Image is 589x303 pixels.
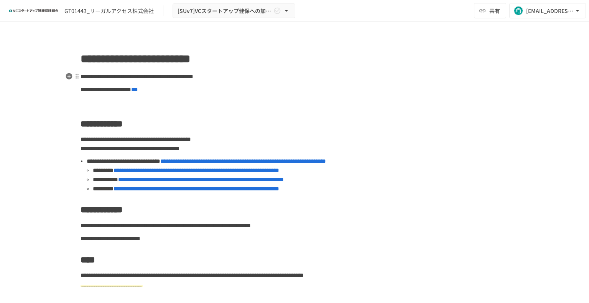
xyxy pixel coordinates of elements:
[474,3,506,18] button: 共有
[9,5,58,17] img: ZDfHsVrhrXUoWEWGWYf8C4Fv4dEjYTEDCNvmL73B7ox
[526,6,574,16] div: [EMAIL_ADDRESS][DOMAIN_NAME]
[178,6,272,16] span: [SUv7]VCスタートアップ健保への加入申請手続き
[489,7,500,15] span: 共有
[509,3,586,18] button: [EMAIL_ADDRESS][DOMAIN_NAME]
[64,7,154,15] div: GT01443_リーガルアクセス株式会社
[173,3,295,18] button: [SUv7]VCスタートアップ健保への加入申請手続き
